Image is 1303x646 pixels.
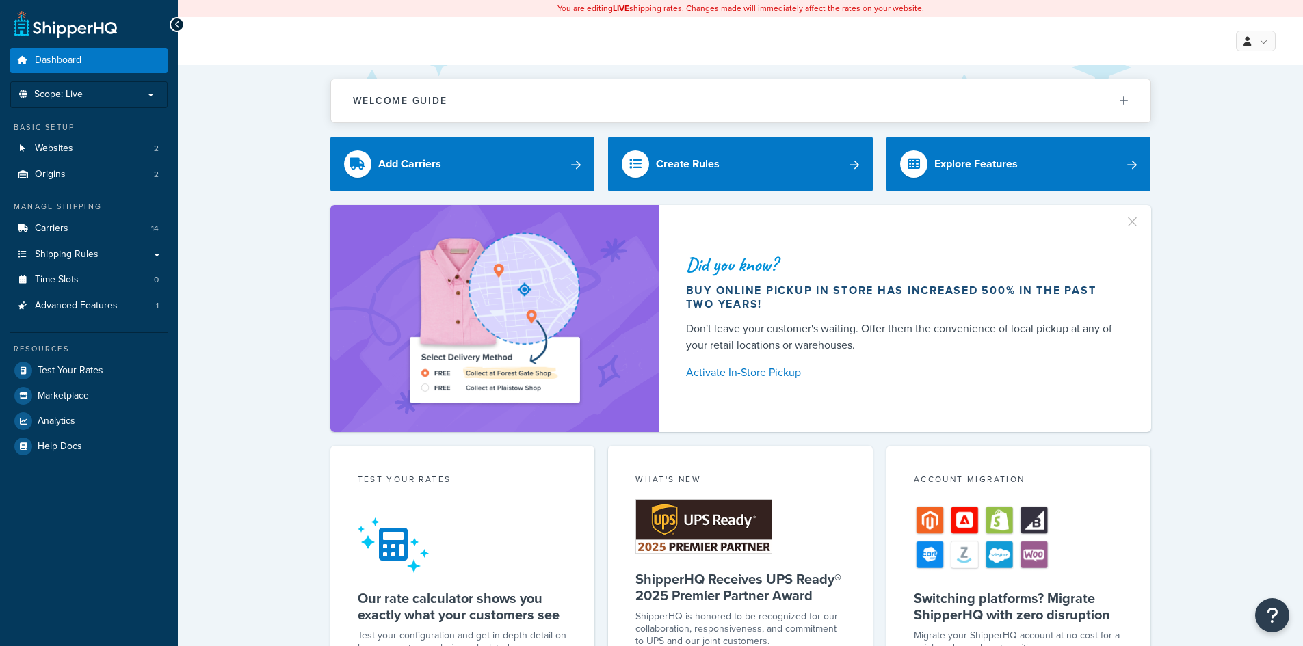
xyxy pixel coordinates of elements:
[35,300,118,312] span: Advanced Features
[34,89,83,100] span: Scope: Live
[331,79,1150,122] button: Welcome Guide
[10,216,168,241] li: Carriers
[156,300,159,312] span: 1
[330,137,595,191] a: Add Carriers
[38,390,89,402] span: Marketplace
[686,321,1118,353] div: Don't leave your customer's waiting. Offer them the convenience of local pickup at any of your re...
[10,136,168,161] a: Websites2
[35,249,98,260] span: Shipping Rules
[608,137,873,191] a: Create Rules
[358,590,568,623] h5: Our rate calculator shows you exactly what your customers see
[38,441,82,453] span: Help Docs
[10,383,168,408] a: Marketplace
[10,162,168,187] a: Origins2
[10,343,168,355] div: Resources
[10,434,168,459] a: Help Docs
[151,223,159,234] span: 14
[635,473,845,489] div: What's New
[154,169,159,180] span: 2
[35,55,81,66] span: Dashboard
[38,416,75,427] span: Analytics
[1255,598,1289,632] button: Open Resource Center
[154,274,159,286] span: 0
[934,154,1018,174] div: Explore Features
[10,293,168,319] a: Advanced Features1
[10,242,168,267] a: Shipping Rules
[10,358,168,383] a: Test Your Rates
[35,169,66,180] span: Origins
[686,284,1118,311] div: Buy online pickup in store has increased 500% in the past two years!
[38,365,103,377] span: Test Your Rates
[358,473,568,489] div: Test your rates
[10,201,168,213] div: Manage Shipping
[35,223,68,234] span: Carriers
[10,267,168,293] a: Time Slots0
[914,590,1124,623] h5: Switching platforms? Migrate ShipperHQ with zero disruption
[10,267,168,293] li: Time Slots
[10,48,168,73] a: Dashboard
[635,571,845,604] h5: ShipperHQ Receives UPS Ready® 2025 Premier Partner Award
[35,274,79,286] span: Time Slots
[154,143,159,154] span: 2
[10,136,168,161] li: Websites
[378,154,441,174] div: Add Carriers
[914,473,1124,489] div: Account Migration
[10,293,168,319] li: Advanced Features
[10,409,168,433] a: Analytics
[686,255,1118,274] div: Did you know?
[10,122,168,133] div: Basic Setup
[35,143,73,154] span: Websites
[686,363,1118,382] a: Activate In-Store Pickup
[353,96,447,106] h2: Welcome Guide
[10,216,168,241] a: Carriers14
[656,154,720,174] div: Create Rules
[886,137,1151,191] a: Explore Features
[613,2,629,14] b: LIVE
[10,162,168,187] li: Origins
[371,226,618,412] img: ad-shirt-map-b0359fc47e01cab431d101c4b569394f6a03f54285957d908178d52f29eb9668.png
